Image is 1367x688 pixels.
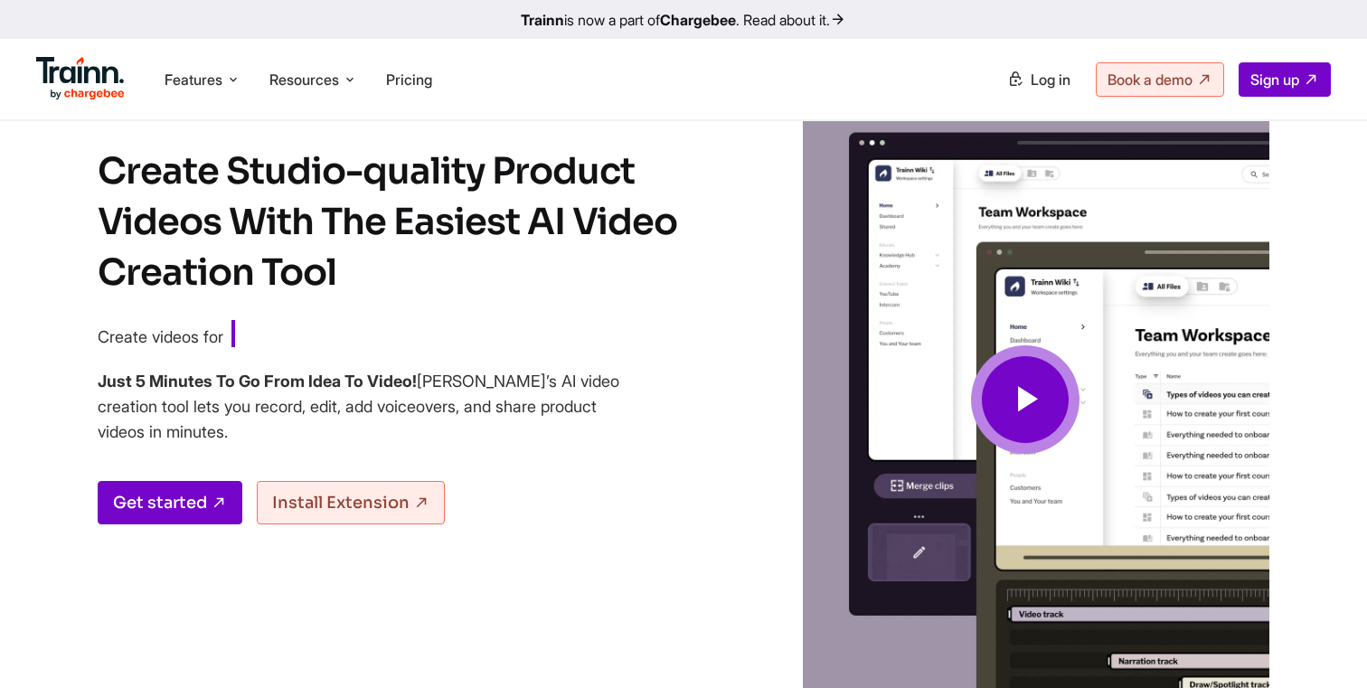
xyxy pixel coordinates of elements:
[660,11,736,29] b: Chargebee
[98,327,223,346] span: Create videos for
[1277,601,1367,688] iframe: Chat Widget
[386,71,432,89] a: Pricing
[98,146,712,298] h1: Create Studio-quality Product Videos With The Easiest AI Video Creation Tool
[231,320,479,351] span: Customer Education
[257,481,445,524] a: Install Extension
[1250,71,1299,89] span: Sign up
[996,63,1081,96] a: Log in
[98,369,622,445] h4: [PERSON_NAME]’s AI video creation tool lets you record, edit, add voiceovers, and share product v...
[36,57,125,100] img: Trainn Logo
[98,481,242,524] a: Get started
[1096,62,1224,97] a: Book a demo
[269,70,339,90] span: Resources
[165,70,222,90] span: Features
[1108,71,1193,89] span: Book a demo
[1239,62,1331,97] a: Sign up
[1031,71,1070,89] span: Log in
[98,372,417,391] b: Just 5 Minutes To Go From Idea To Video!
[521,11,564,29] b: Trainn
